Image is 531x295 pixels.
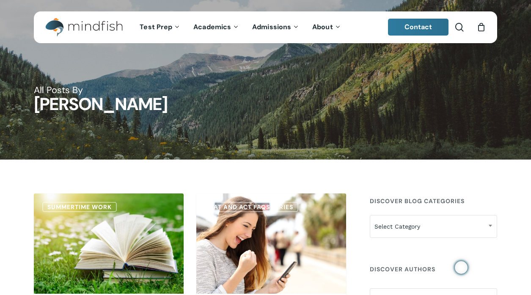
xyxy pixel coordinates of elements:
[476,22,486,32] a: Cart
[404,22,432,31] span: Contact
[388,19,449,36] a: Contact
[252,22,291,31] span: Admissions
[187,24,246,31] a: Academics
[140,22,172,31] span: Test Prep
[312,22,333,31] span: About
[306,24,348,31] a: About
[133,24,187,31] a: Test Prep
[370,218,497,235] span: Select Category
[34,84,83,96] span: All Posts By
[42,202,117,212] a: Summertime Work
[193,22,231,31] span: Academics
[370,262,497,277] h4: Discover Authors
[133,11,347,43] nav: Main Menu
[246,24,306,31] a: Admissions
[34,11,497,43] header: Main Menu
[370,193,497,209] h4: Discover Blog Categories
[370,215,497,238] span: Select Category
[205,202,298,212] a: SAT and ACT FAQs Series
[34,96,497,113] h1: [PERSON_NAME]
